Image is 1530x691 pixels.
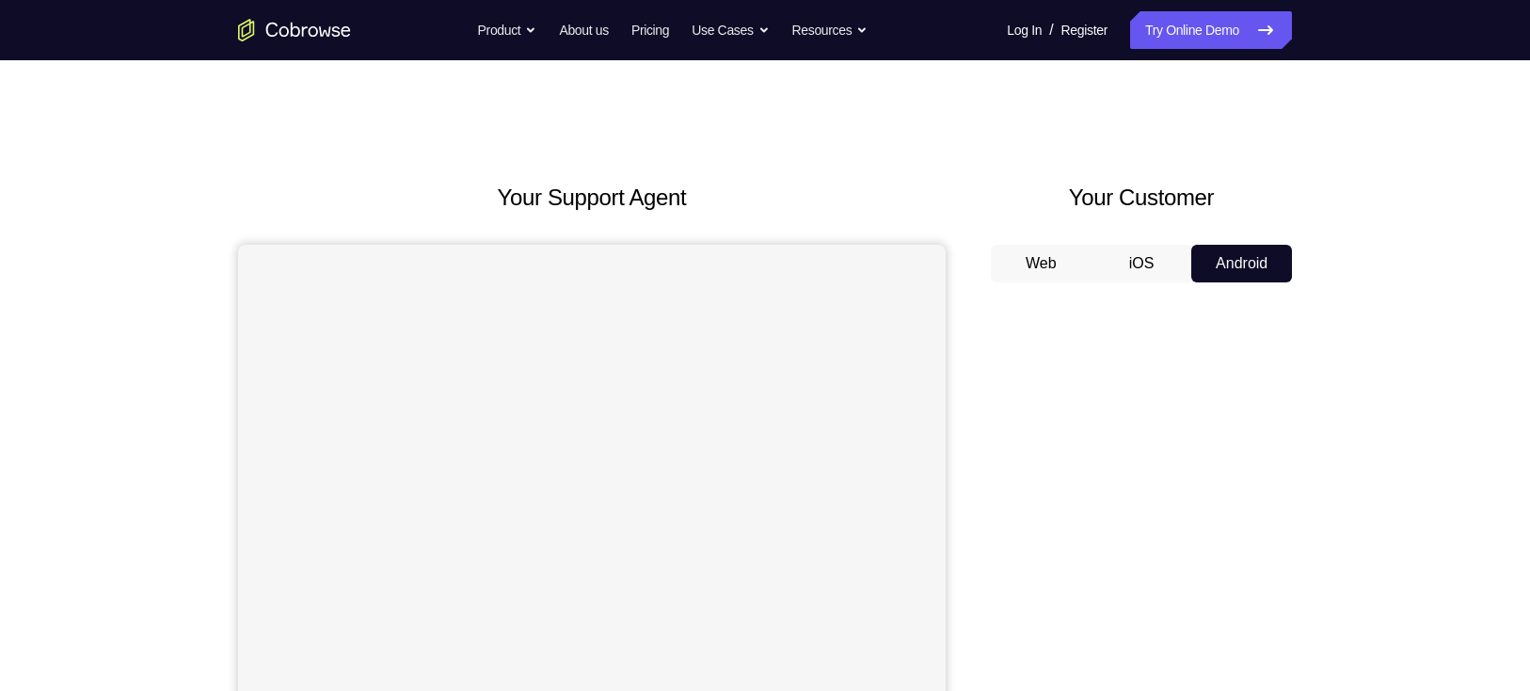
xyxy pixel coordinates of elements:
[238,181,946,215] h2: Your Support Agent
[1007,11,1042,49] a: Log In
[559,11,608,49] a: About us
[238,19,351,41] a: Go to the home page
[1049,19,1053,41] span: /
[1092,245,1192,282] button: iOS
[631,11,669,49] a: Pricing
[692,11,769,49] button: Use Cases
[991,245,1092,282] button: Web
[792,11,869,49] button: Resources
[1061,11,1108,49] a: Register
[1130,11,1292,49] a: Try Online Demo
[991,181,1292,215] h2: Your Customer
[478,11,537,49] button: Product
[1191,245,1292,282] button: Android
